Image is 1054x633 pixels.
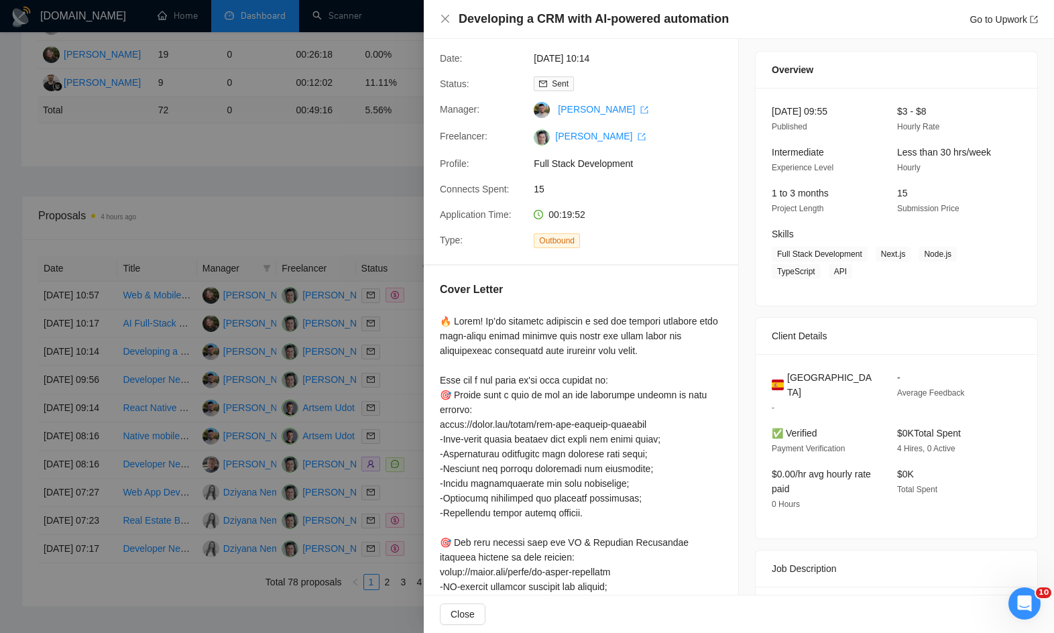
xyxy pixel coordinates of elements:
span: Next.js [876,247,911,262]
span: Date: [440,53,462,64]
span: ✅ Verified [772,428,817,439]
span: TypeScript [772,264,821,279]
span: Status: [440,78,469,89]
span: [DATE] 09:55 [772,106,827,117]
button: Close [440,603,485,625]
h5: Cover Letter [440,282,503,298]
span: Connects Spent: [440,184,510,194]
span: Overview [772,62,813,77]
span: 1 to 3 months [772,188,829,198]
span: mail [539,80,547,88]
span: Total Spent [897,485,937,494]
span: Manager: [440,104,479,115]
span: Experience Level [772,163,833,172]
span: Type: [440,235,463,245]
h4: Developing a CRM with AI-powered automation [459,11,729,27]
span: $0.00/hr avg hourly rate paid [772,469,871,494]
span: Intermediate [772,147,824,158]
span: Application Time: [440,209,512,220]
span: 4 Hires, 0 Active [897,444,955,453]
span: Less than 30 hrs/week [897,147,991,158]
span: Payment Verification [772,444,845,453]
span: [GEOGRAPHIC_DATA] [787,370,876,400]
span: Close [451,607,475,622]
span: Hourly [897,163,921,172]
span: 15 [897,188,908,198]
a: Go to Upworkexport [970,14,1038,25]
span: 15 [534,182,735,196]
a: [PERSON_NAME] export [558,104,648,115]
span: Full Stack Development [534,156,735,171]
span: Hourly Rate [897,122,939,131]
div: Job Description [772,551,1021,587]
span: API [829,264,852,279]
span: Node.js [919,247,957,262]
span: $0K Total Spent [897,428,961,439]
img: 🇪🇸 [772,378,784,392]
span: close [440,13,451,24]
span: - [897,372,900,383]
span: Profile: [440,158,469,169]
span: 10 [1036,587,1051,598]
span: 0 Hours [772,500,800,509]
button: Close [440,13,451,25]
a: [PERSON_NAME] export [555,131,646,141]
span: [DATE] 10:14 [534,51,735,66]
iframe: Intercom live chat [1008,587,1041,620]
span: Freelancer: [440,131,487,141]
span: $0K [897,469,914,479]
span: Full Stack Development [772,247,868,262]
span: $3 - $8 [897,106,927,117]
span: Project Length [772,204,823,213]
span: Sent [552,79,569,89]
span: 00:19:52 [548,209,585,220]
span: export [1030,15,1038,23]
span: export [638,133,646,141]
div: Client Details [772,318,1021,354]
span: Published [772,122,807,131]
img: c1Tebym3BND9d52IcgAhOjDIggZNrr93DrArCnDDhQCo9DNa2fMdUdlKkX3cX7l7jn [534,129,550,146]
span: clock-circle [534,210,543,219]
span: Submission Price [897,204,959,213]
span: Skills [772,229,794,239]
span: export [640,106,648,114]
span: Average Feedback [897,388,965,398]
span: - [772,403,774,412]
span: Outbound [534,233,580,248]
